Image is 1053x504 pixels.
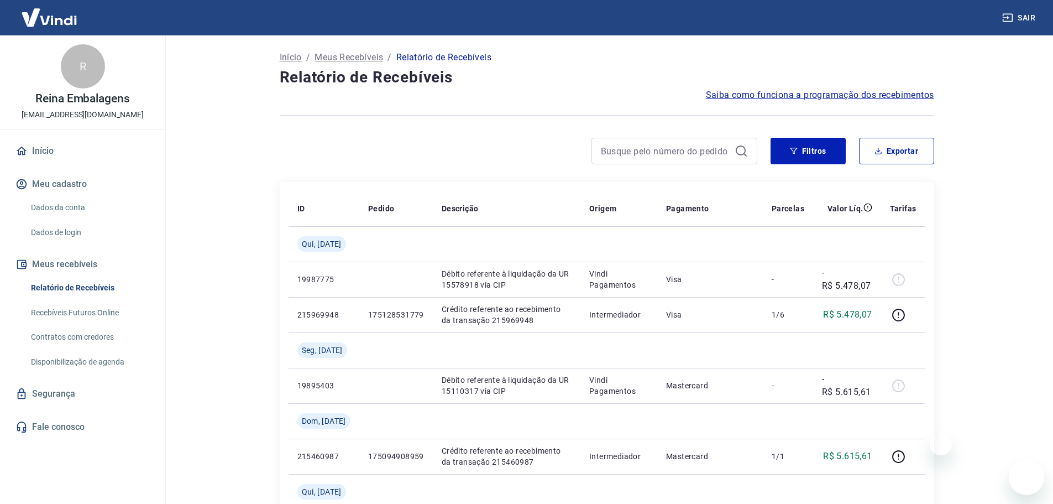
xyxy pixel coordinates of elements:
button: Filtros [771,138,846,164]
p: Vindi Pagamentos [589,268,648,290]
p: Tarifas [890,203,916,214]
button: Meus recebíveis [13,252,152,277]
span: Seg, [DATE] [302,345,343,356]
button: Sair [1000,8,1040,28]
p: Visa [666,309,754,320]
iframe: Botão para abrir a janela de mensagens [1009,460,1044,495]
p: Origem [589,203,616,214]
img: Vindi [13,1,85,34]
p: Vindi Pagamentos [589,375,648,397]
span: Qui, [DATE] [302,486,342,497]
p: / [306,51,310,64]
p: 19987775 [297,274,350,285]
iframe: Fechar mensagem [930,433,952,455]
p: Pedido [368,203,394,214]
a: Meus Recebíveis [315,51,383,64]
p: 1/1 [772,451,804,462]
span: Dom, [DATE] [302,415,346,427]
p: - [772,380,804,391]
p: Crédito referente ao recebimento da transação 215460987 [442,445,572,467]
a: Início [280,51,302,64]
p: -R$ 5.478,07 [822,266,872,293]
p: 19895403 [297,380,350,391]
div: R [61,44,105,89]
a: Dados de login [27,221,152,244]
p: Intermediador [589,309,648,320]
a: Disponibilização de agenda [27,351,152,373]
span: Qui, [DATE] [302,238,342,250]
a: Fale conosco [13,415,152,439]
p: Reina Embalagens [35,93,130,105]
a: Segurança [13,382,152,406]
p: 175128531779 [368,309,424,320]
a: Dados da conta [27,196,152,219]
p: R$ 5.615,61 [823,450,872,463]
a: Recebíveis Futuros Online [27,302,152,324]
a: Contratos com credores [27,326,152,349]
p: Mastercard [666,451,754,462]
p: / [387,51,391,64]
p: 215969948 [297,309,350,320]
button: Exportar [859,138,934,164]
p: 215460987 [297,451,350,462]
p: 1/6 [772,309,804,320]
button: Meu cadastro [13,172,152,196]
p: Débito referente à liquidação da UR 15578918 via CIP [442,268,572,290]
p: ID [297,203,305,214]
p: Parcelas [772,203,804,214]
p: Crédito referente ao recebimento da transação 215969948 [442,304,572,326]
p: Intermediador [589,451,648,462]
a: Relatório de Recebíveis [27,277,152,299]
p: -R$ 5.615,61 [822,372,872,399]
p: Valor Líq. [827,203,863,214]
p: Visa [666,274,754,285]
h4: Relatório de Recebíveis [280,66,934,89]
p: Descrição [442,203,479,214]
p: Mastercard [666,380,754,391]
a: Início [13,139,152,163]
p: Débito referente à liquidação da UR 15110317 via CIP [442,375,572,397]
p: R$ 5.478,07 [823,308,872,321]
input: Busque pelo número do pedido [601,143,730,159]
p: 175094908959 [368,451,424,462]
p: Pagamento [666,203,709,214]
a: Saiba como funciona a programação dos recebimentos [706,89,934,102]
p: - [772,274,804,285]
p: [EMAIL_ADDRESS][DOMAIN_NAME] [22,109,144,121]
p: Relatório de Recebíveis [396,51,491,64]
